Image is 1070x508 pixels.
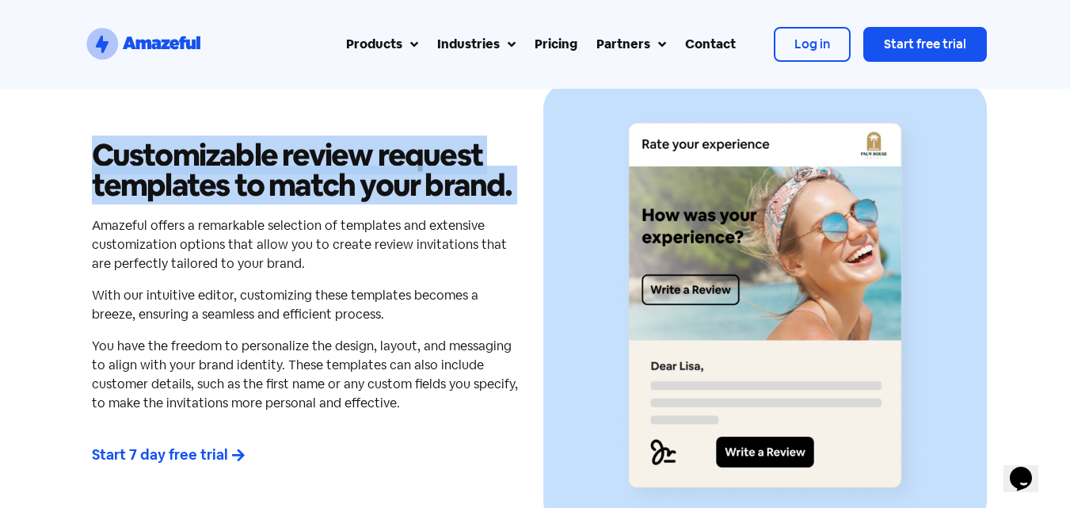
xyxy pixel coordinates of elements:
[92,441,255,469] a: Start 7 day free trial
[428,25,525,63] a: Industries
[774,27,851,62] a: Log in
[346,35,402,54] div: Products
[535,35,577,54] div: Pricing
[1003,445,1054,492] iframe: chat widget
[863,27,987,62] a: Start free trial
[525,25,587,63] a: Pricing
[437,35,500,54] div: Industries
[92,216,520,273] p: Amazeful offers a remarkable selection of templates and extensive customization options that allo...
[685,35,736,54] div: Contact
[596,35,650,54] div: Partners
[884,36,966,52] span: Start free trial
[337,25,428,63] a: Products
[84,25,203,63] a: SVG link
[92,286,520,324] p: With our intuitive editor, customizing these templates becomes a breeze, ensuring a seamless and ...
[794,36,830,52] span: Log in
[92,337,520,413] p: You have the freedom to personalize the design, layout, and messaging to align with your brand id...
[676,25,745,63] a: Contact
[587,25,676,63] a: Partners
[92,140,520,201] h2: Customizable review request templates to match your brand.
[92,445,228,464] span: Start 7 day free trial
